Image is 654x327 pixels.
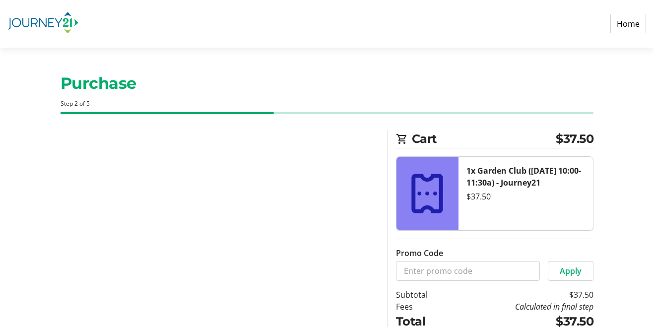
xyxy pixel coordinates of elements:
[466,191,585,202] div: $37.50
[556,130,593,148] span: $37.50
[453,289,594,301] td: $37.50
[396,301,453,313] td: Fees
[610,14,646,33] a: Home
[396,289,453,301] td: Subtotal
[560,265,582,277] span: Apply
[453,301,594,313] td: Calculated in final step
[396,261,540,281] input: Enter promo code
[548,261,593,281] button: Apply
[412,130,556,148] span: Cart
[466,165,581,188] strong: 1x Garden Club ([DATE] 10:00-11:30a) - Journey21
[396,247,443,259] label: Promo Code
[61,99,593,108] div: Step 2 of 5
[8,4,78,44] img: Journey21's Logo
[61,71,593,95] h1: Purchase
